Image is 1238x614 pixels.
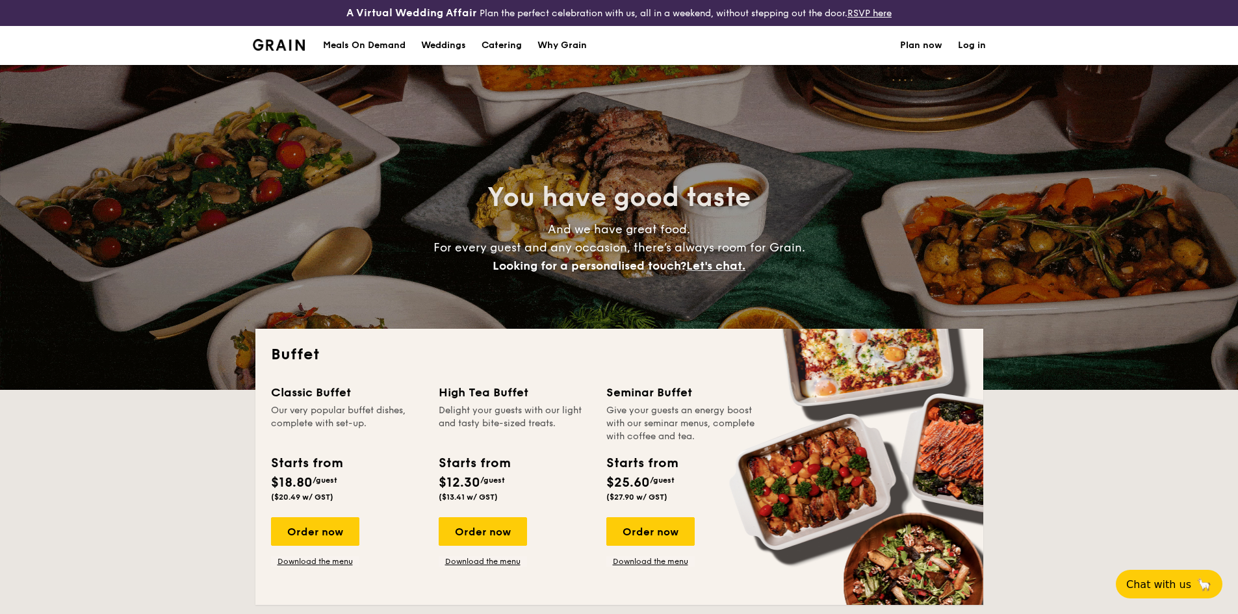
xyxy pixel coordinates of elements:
[271,383,423,402] div: Classic Buffet
[606,454,677,473] div: Starts from
[245,5,994,21] div: Plan the perfect celebration with us, all in a weekend, without stepping out the door.
[271,517,359,546] div: Order now
[482,26,522,65] h1: Catering
[253,39,305,51] a: Logotype
[686,259,745,273] span: Let's chat.
[315,26,413,65] a: Meals On Demand
[606,517,695,546] div: Order now
[313,476,337,485] span: /guest
[439,383,591,402] div: High Tea Buffet
[606,404,758,443] div: Give your guests an energy boost with our seminar menus, complete with coffee and tea.
[323,26,406,65] div: Meals On Demand
[530,26,595,65] a: Why Grain
[271,556,359,567] a: Download the menu
[650,476,675,485] span: /guest
[433,222,805,273] span: And we have great food. For every guest and any occasion, there’s always room for Grain.
[439,475,480,491] span: $12.30
[537,26,587,65] div: Why Grain
[1196,577,1212,592] span: 🦙
[480,476,505,485] span: /guest
[421,26,466,65] div: Weddings
[474,26,530,65] a: Catering
[439,454,509,473] div: Starts from
[439,556,527,567] a: Download the menu
[493,259,686,273] span: Looking for a personalised touch?
[606,492,667,502] span: ($27.90 w/ GST)
[413,26,474,65] a: Weddings
[271,475,313,491] span: $18.80
[253,39,305,51] img: Grain
[1126,578,1191,591] span: Chat with us
[487,182,751,213] span: You have good taste
[958,26,986,65] a: Log in
[606,475,650,491] span: $25.60
[271,344,968,365] h2: Buffet
[900,26,942,65] a: Plan now
[606,556,695,567] a: Download the menu
[439,517,527,546] div: Order now
[1116,570,1222,598] button: Chat with us🦙
[271,454,342,473] div: Starts from
[847,8,892,19] a: RSVP here
[346,5,477,21] h4: A Virtual Wedding Affair
[271,492,333,502] span: ($20.49 w/ GST)
[606,383,758,402] div: Seminar Buffet
[439,492,498,502] span: ($13.41 w/ GST)
[271,404,423,443] div: Our very popular buffet dishes, complete with set-up.
[439,404,591,443] div: Delight your guests with our light and tasty bite-sized treats.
